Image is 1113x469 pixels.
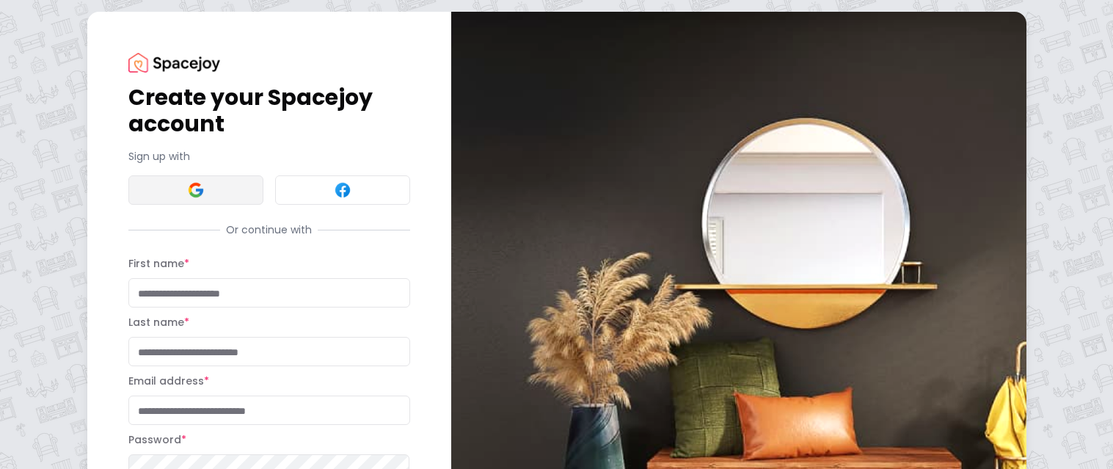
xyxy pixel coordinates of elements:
[128,315,189,330] label: Last name
[187,181,205,199] img: Google signin
[128,149,410,164] p: Sign up with
[220,222,318,237] span: Or continue with
[334,181,351,199] img: Facebook signin
[128,53,220,73] img: Spacejoy Logo
[128,432,186,447] label: Password
[128,256,189,271] label: First name
[128,84,410,137] h1: Create your Spacejoy account
[128,374,209,388] label: Email address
